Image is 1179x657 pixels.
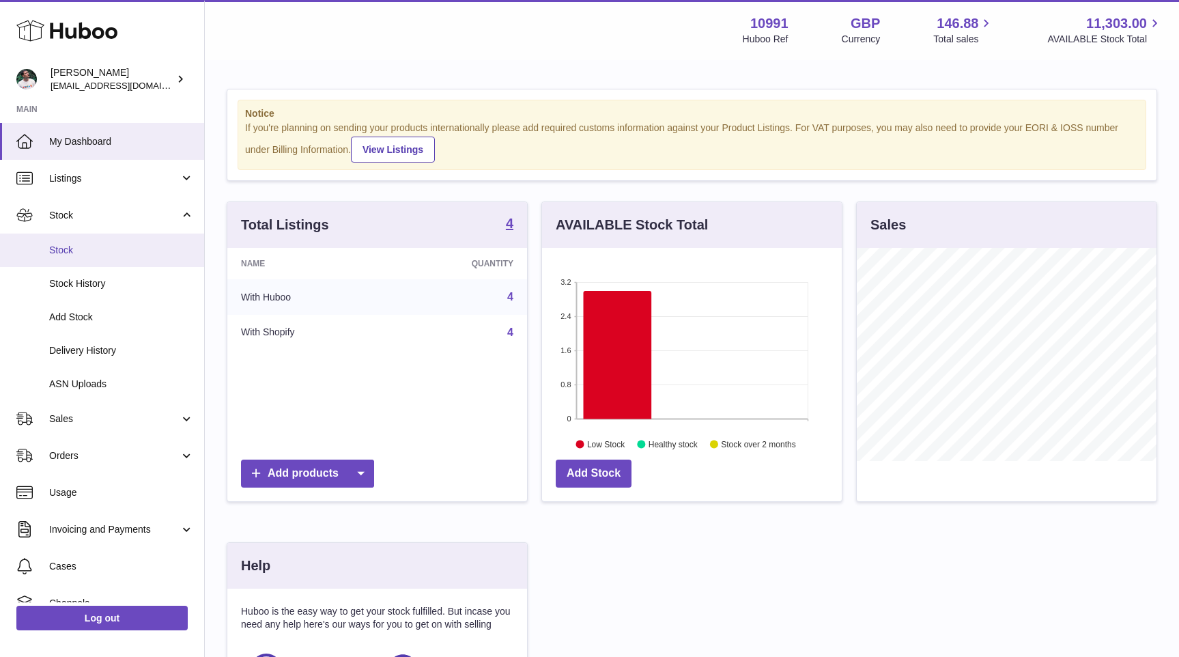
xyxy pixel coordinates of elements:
text: Stock over 2 months [721,439,795,449]
strong: 4 [506,216,513,230]
text: 0.8 [560,380,571,389]
div: Currency [842,33,881,46]
strong: GBP [851,14,880,33]
span: Orders [49,449,180,462]
span: Usage [49,486,194,499]
strong: Notice [245,107,1139,120]
td: With Huboo [227,279,389,315]
strong: 10991 [750,14,789,33]
h3: AVAILABLE Stock Total [556,216,708,234]
span: Channels [49,597,194,610]
a: 4 [506,216,513,233]
span: Stock History [49,277,194,290]
text: Healthy stock [649,439,698,449]
span: 11,303.00 [1086,14,1147,33]
div: Huboo Ref [743,33,789,46]
span: [EMAIL_ADDRESS][DOMAIN_NAME] [51,80,201,91]
span: Add Stock [49,311,194,324]
span: 146.88 [937,14,978,33]
text: Low Stock [587,439,625,449]
a: View Listings [351,137,435,163]
a: Log out [16,606,188,630]
span: AVAILABLE Stock Total [1047,33,1163,46]
span: My Dashboard [49,135,194,148]
text: 2.4 [560,312,571,320]
span: Stock [49,209,180,222]
text: 3.2 [560,278,571,286]
span: Invoicing and Payments [49,523,180,536]
span: ASN Uploads [49,378,194,391]
h3: Sales [870,216,906,234]
text: 0 [567,415,571,423]
p: Huboo is the easy way to get your stock fulfilled. But incase you need any help here's our ways f... [241,605,513,631]
span: Stock [49,244,194,257]
th: Quantity [389,248,527,279]
h3: Help [241,557,270,575]
a: 146.88 Total sales [933,14,994,46]
a: 4 [507,326,513,338]
td: With Shopify [227,315,389,350]
a: 11,303.00 AVAILABLE Stock Total [1047,14,1163,46]
span: Delivery History [49,344,194,357]
span: Cases [49,560,194,573]
h3: Total Listings [241,216,329,234]
div: [PERSON_NAME] [51,66,173,92]
a: 4 [507,291,513,303]
span: Total sales [933,33,994,46]
img: timshieff@gmail.com [16,69,37,89]
span: Sales [49,413,180,425]
div: If you're planning on sending your products internationally please add required customs informati... [245,122,1139,163]
span: Listings [49,172,180,185]
a: Add Stock [556,460,631,488]
text: 1.6 [560,346,571,354]
a: Add products [241,460,374,488]
th: Name [227,248,389,279]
